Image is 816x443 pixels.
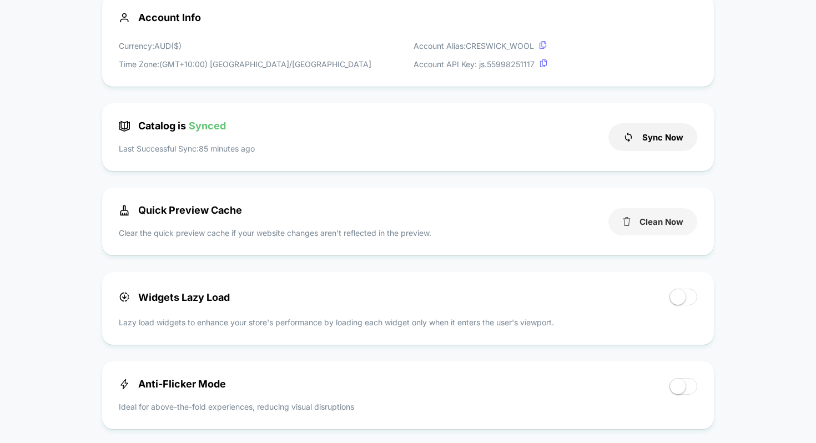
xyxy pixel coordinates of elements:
button: Clean Now [608,208,697,235]
span: Catalog is [119,120,226,132]
span: Account Info [119,12,698,23]
span: Anti-Flicker Mode [119,378,226,390]
p: Currency: AUD ( $ ) [119,40,371,52]
p: Time Zone: (GMT+10:00) [GEOGRAPHIC_DATA]/[GEOGRAPHIC_DATA] [119,58,371,70]
p: Account Alias: CRESWICK_WOOL [414,40,547,52]
p: Clear the quick preview cache if your website changes aren’t reflected in the preview. [119,227,431,239]
p: Account API Key: js. 55998251117 [414,58,547,70]
button: Sync Now [608,123,697,151]
span: Quick Preview Cache [119,204,242,216]
span: Synced [189,120,226,132]
span: Widgets Lazy Load [119,291,230,303]
p: Last Successful Sync: 85 minutes ago [119,143,255,154]
p: Lazy load widgets to enhance your store's performance by loading each widget only when it enters ... [119,316,698,328]
p: Ideal for above-the-fold experiences, reducing visual disruptions [119,401,354,412]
